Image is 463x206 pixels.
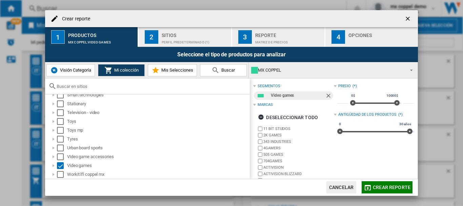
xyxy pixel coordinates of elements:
label: 704GAMES [263,158,334,164]
div: Matriz de precios [255,37,322,44]
div: Perfil predeterminado (1) [162,37,228,44]
div: MX COPPEL:Video games [68,37,135,44]
ng-md-icon: getI18NText('BUTTONS.CLOSE_DIALOG') [404,15,412,23]
button: Mis Selecciones [148,64,197,76]
md-checkbox: Select [57,118,67,125]
div: Stationary [67,100,249,107]
input: brand.name [258,152,262,157]
button: Mi colección [98,64,145,76]
input: brand.name [258,146,262,150]
span: Buscar [220,68,235,73]
div: Urban board sports [67,145,249,151]
button: Cancelar [326,181,356,193]
div: 4 [331,30,345,44]
div: Seleccione el tipo de productos para analizar [45,47,418,62]
label: 11 BIT STUDIOS [263,126,334,131]
span: Crear reporte [373,185,410,190]
input: brand.name [258,139,262,144]
div: Deseleccionar todo [258,111,318,124]
label: 4GAMERS [263,146,334,151]
button: Crear reporte [362,181,412,193]
div: 2 [145,30,158,44]
md-checkbox: Select [57,109,67,116]
button: getI18NText('BUTTONS.CLOSE_DIALOG') [402,12,415,25]
button: Visión Categoría [46,64,95,76]
label: 2K GAMES [263,133,334,138]
label: ACTIVISION [263,165,334,170]
span: 30 años [398,121,412,127]
button: 3 Reporte Matriz de precios [232,27,325,47]
button: 2 Sitios Perfil predeterminado (1) [139,27,232,47]
div: Smart technologies [67,92,249,98]
span: 0 [338,121,342,127]
input: brand.name [258,133,262,137]
input: brand.name [258,178,262,183]
md-checkbox: Select [57,171,67,178]
div: Tyres [67,136,249,143]
md-checkbox: Select [57,145,67,151]
md-checkbox: Select [57,92,67,98]
label: 505 GAMES [263,152,334,157]
md-checkbox: Select [57,162,67,169]
input: Buscar en sitios [57,84,246,89]
div: Television - video [67,109,249,116]
input: brand.name [258,165,262,170]
md-checkbox: Select [57,136,67,143]
div: Video game accessories [67,153,249,160]
div: Antigüedad de los productos [338,112,397,117]
div: Sitios [162,30,228,37]
span: 0$ [350,93,356,98]
div: 3 [238,30,252,44]
div: Video games [271,91,325,100]
div: Toys mp [67,127,249,134]
label: AKSYS [263,178,334,183]
label: ACTIVISION BLIZZARD [263,171,334,176]
md-checkbox: Select [57,127,67,134]
input: brand.name [258,159,262,163]
div: Video games [67,162,249,169]
span: 10000$ [385,93,399,98]
div: Workit lfl coppel mx [67,171,249,178]
input: brand.name [258,127,262,131]
img: wiser-icon-blue.png [50,66,58,74]
md-checkbox: Select [57,153,67,160]
div: MX COPPEL [251,65,404,75]
div: segmentos [258,83,280,89]
input: brand.name [258,172,262,176]
span: Mis Selecciones [160,68,193,73]
div: Marcas [258,102,273,108]
button: Deseleccionar todo [256,111,320,124]
span: Visión Categoría [58,68,91,73]
div: Precio [338,83,351,89]
h4: Crear reporte [59,16,90,22]
span: Mi colección [113,68,139,73]
button: 1 Productos MX COPPEL:Video games [45,27,138,47]
md-checkbox: Select [57,100,67,107]
div: Toys [67,118,249,125]
label: 343 INDUSTRIES [263,139,334,144]
div: Opciones [348,30,415,37]
div: Productos [68,30,135,37]
div: 1 [51,30,65,44]
div: Reporte [255,30,322,37]
button: Buscar [200,64,247,76]
ng-md-icon: Quitar [325,92,333,100]
button: 4 Opciones [325,27,418,47]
